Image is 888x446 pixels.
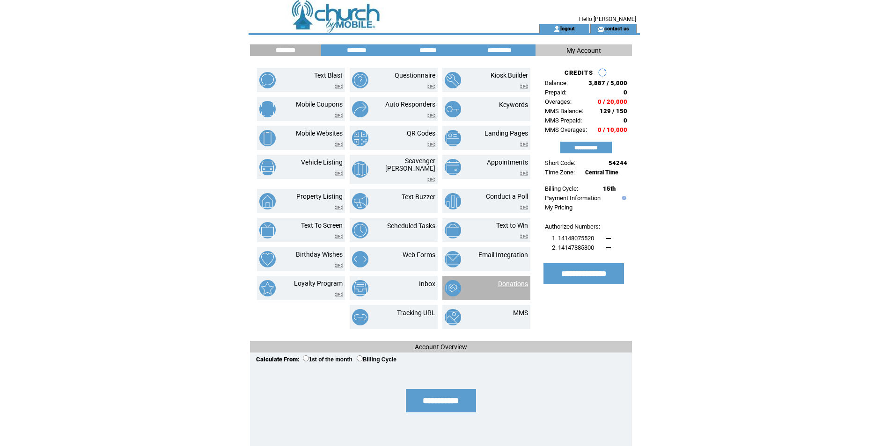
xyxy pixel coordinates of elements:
span: Balance: [545,79,568,86]
a: Tracking URL [397,309,435,317]
a: logout [560,25,575,31]
img: mms.png [445,309,461,325]
a: Birthday Wishes [296,251,343,258]
a: contact us [604,25,629,31]
a: Questionnaire [395,72,435,79]
a: Vehicle Listing [301,158,343,166]
img: donations.png [445,280,461,296]
img: scavenger-hunt.png [352,161,368,178]
a: QR Codes [407,129,435,137]
img: video.png [335,234,343,239]
a: Text to Win [496,222,528,229]
img: mobile-websites.png [259,130,276,146]
img: video.png [335,205,343,210]
img: video.png [427,177,435,182]
img: email-integration.png [445,251,461,267]
a: Mobile Coupons [296,101,343,108]
span: Prepaid: [545,89,566,96]
img: video.png [520,205,528,210]
span: 2. 14147885800 [552,244,594,251]
span: 0 [624,117,627,124]
span: 54244 [609,159,627,166]
span: Overages: [545,98,572,105]
a: MMS [513,309,528,317]
img: video.png [335,84,343,89]
img: kiosk-builder.png [445,72,461,88]
span: 3,887 / 5,000 [588,79,627,86]
span: CREDITS [565,69,593,76]
span: 1. 14148075520 [552,235,594,242]
span: Hello [PERSON_NAME] [579,16,636,22]
img: questionnaire.png [352,72,368,88]
span: Short Code: [545,159,575,166]
a: Property Listing [296,193,343,200]
span: Authorized Numbers: [545,223,600,230]
img: video.png [427,113,435,118]
a: Scheduled Tasks [387,222,435,230]
img: web-forms.png [352,251,368,267]
img: video.png [520,171,528,176]
img: conduct-a-poll.png [445,193,461,209]
img: video.png [335,113,343,118]
img: video.png [335,142,343,147]
a: Email Integration [478,251,528,259]
span: Calculate From: [256,356,300,363]
a: Landing Pages [484,129,528,137]
span: My Account [566,47,601,54]
input: 1st of the month [303,355,309,361]
a: Text Blast [314,72,343,79]
a: Text Buzzer [402,193,435,201]
a: Keywords [499,101,528,108]
a: Web Forms [403,251,435,259]
span: MMS Overages: [545,126,587,133]
img: landing-pages.png [445,130,461,146]
img: property-listing.png [259,193,276,209]
img: vehicle-listing.png [259,159,276,175]
a: Text To Screen [301,222,343,229]
span: 15th [603,185,616,192]
img: loyalty-program.png [259,280,276,296]
a: Scavenger [PERSON_NAME] [385,157,435,172]
a: Auto Responders [385,101,435,108]
img: appointments.png [445,159,461,175]
label: 1st of the month [303,356,352,363]
img: mobile-coupons.png [259,101,276,117]
img: auto-responders.png [352,101,368,117]
a: Appointments [487,158,528,166]
span: MMS Prepaid: [545,117,582,124]
img: help.gif [620,196,626,200]
img: birthday-wishes.png [259,251,276,267]
img: keywords.png [445,101,461,117]
a: Kiosk Builder [491,72,528,79]
img: text-to-win.png [445,222,461,238]
img: video.png [427,142,435,147]
a: Mobile Websites [296,129,343,137]
span: Central Time [585,169,618,176]
img: text-buzzer.png [352,193,368,209]
a: Donations [498,280,528,288]
input: Billing Cycle [357,355,363,361]
img: video.png [520,84,528,89]
img: text-blast.png [259,72,276,88]
a: Loyalty Program [294,280,343,287]
a: Inbox [419,280,435,288]
img: video.png [427,84,435,89]
a: Conduct a Poll [486,193,528,200]
img: account_icon.gif [553,25,560,33]
img: video.png [335,171,343,176]
img: video.png [520,142,528,147]
img: contact_us_icon.gif [597,25,604,33]
span: 0 / 20,000 [598,98,627,105]
label: Billing Cycle [357,356,396,363]
img: video.png [335,263,343,268]
a: My Pricing [545,204,572,211]
img: video.png [520,234,528,239]
img: video.png [335,292,343,297]
img: inbox.png [352,280,368,296]
span: MMS Balance: [545,108,583,115]
img: scheduled-tasks.png [352,222,368,238]
span: 0 [624,89,627,96]
span: 129 / 150 [600,108,627,115]
span: Account Overview [415,343,467,351]
span: Time Zone: [545,169,575,176]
